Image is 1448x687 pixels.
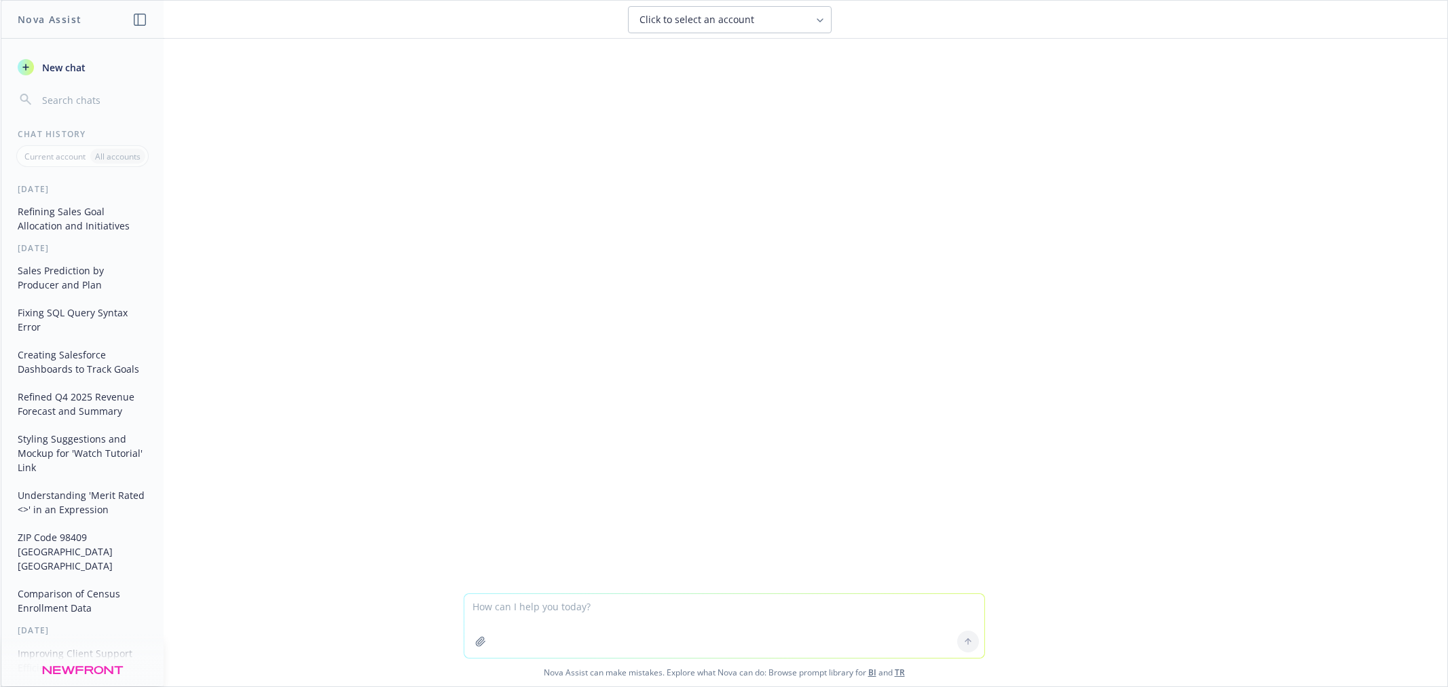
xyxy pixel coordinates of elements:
[18,12,81,26] h1: Nova Assist
[12,343,153,380] button: Creating Salesforce Dashboards to Track Goals
[12,484,153,521] button: Understanding 'Merit Rated <>' in an Expression
[1,183,164,195] div: [DATE]
[12,428,153,479] button: Styling Suggestions and Mockup for 'Watch Tutorial' Link
[1,242,164,254] div: [DATE]
[6,658,1442,686] span: Nova Assist can make mistakes. Explore what Nova can do: Browse prompt library for and
[1,625,164,636] div: [DATE]
[12,526,153,577] button: ZIP Code 98409 [GEOGRAPHIC_DATA] [GEOGRAPHIC_DATA]
[628,6,832,33] button: Click to select an account
[895,667,905,678] a: TR
[12,200,153,237] button: Refining Sales Goal Allocation and Initiatives
[12,259,153,296] button: Sales Prediction by Producer and Plan
[639,13,754,26] span: Click to select an account
[868,667,876,678] a: BI
[12,582,153,619] button: Comparison of Census Enrollment Data
[12,55,153,79] button: New chat
[39,90,147,109] input: Search chats
[95,151,141,162] p: All accounts
[12,301,153,338] button: Fixing SQL Query Syntax Error
[12,642,153,679] button: Improving Client Support Efficiency
[12,386,153,422] button: Refined Q4 2025 Revenue Forecast and Summary
[1,128,164,140] div: Chat History
[24,151,86,162] p: Current account
[39,60,86,75] span: New chat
